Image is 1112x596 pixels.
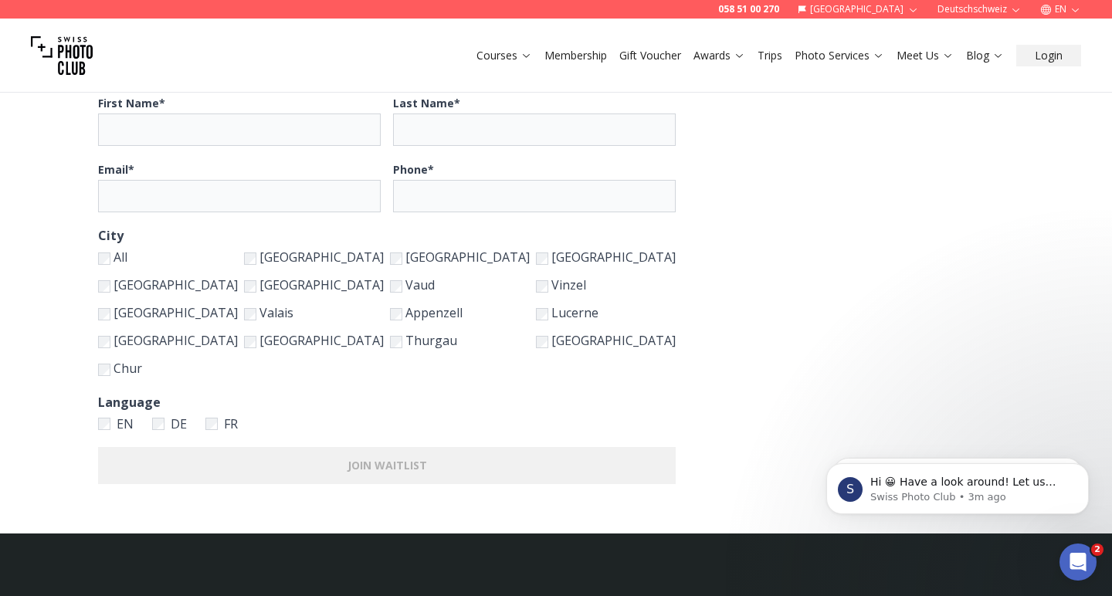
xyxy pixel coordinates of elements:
[98,180,381,212] input: Email*
[244,246,384,268] label: [GEOGRAPHIC_DATA]
[536,274,676,296] label: Vinzel
[98,364,110,376] input: Chur
[693,48,745,63] a: Awards
[476,48,532,63] a: Courses
[390,246,530,268] label: [GEOGRAPHIC_DATA]
[390,308,402,320] input: Appenzell
[788,45,890,66] button: Photo Services
[536,252,548,265] input: [GEOGRAPHIC_DATA]
[536,330,676,351] label: [GEOGRAPHIC_DATA]
[1016,45,1081,66] button: Login
[117,413,134,435] span: EN
[960,45,1010,66] button: Blog
[470,45,538,66] button: Courses
[536,302,676,323] label: Lucerne
[171,413,187,435] span: DE
[98,330,238,351] label: [GEOGRAPHIC_DATA]
[98,280,110,293] input: [GEOGRAPHIC_DATA]
[98,252,110,265] input: All
[393,113,676,146] input: Last Name*
[536,280,548,293] input: Vinzel
[98,302,238,323] label: [GEOGRAPHIC_DATA]
[536,246,676,268] label: [GEOGRAPHIC_DATA]
[1059,544,1097,581] iframe: Intercom live chat
[390,280,402,293] input: Vaud
[966,48,1004,63] a: Blog
[390,302,530,323] label: Appenzell
[390,336,402,348] input: Thurgau
[98,274,238,296] label: [GEOGRAPHIC_DATA]
[98,96,165,110] b: First Name *
[536,308,548,320] input: Lucerne
[244,336,256,348] input: [GEOGRAPHIC_DATA]
[619,48,681,63] a: Gift Voucher
[244,330,384,351] label: [GEOGRAPHIC_DATA]
[751,45,788,66] button: Trips
[98,246,238,268] label: All
[687,45,751,66] button: Awards
[205,418,218,430] input: language french
[390,252,402,265] input: [GEOGRAPHIC_DATA]
[244,280,256,293] input: [GEOGRAPHIC_DATA]
[244,274,384,296] label: [GEOGRAPHIC_DATA]
[613,45,687,66] button: Gift Voucher
[538,45,613,66] button: Membership
[224,413,238,435] span: FR
[393,162,434,177] b: Phone *
[98,336,110,348] input: [GEOGRAPHIC_DATA]
[390,274,530,296] label: Vaud
[152,418,164,430] input: language german
[98,394,161,411] b: Language
[31,25,93,86] img: Swiss photo club
[718,3,779,15] a: 058 51 00 270
[244,302,384,323] label: Valais
[544,48,607,63] a: Membership
[795,48,884,63] a: Photo Services
[758,48,782,63] a: Trips
[890,45,960,66] button: Meet Us
[98,308,110,320] input: [GEOGRAPHIC_DATA]
[98,113,381,146] input: First Name*
[98,162,134,177] b: Email *
[347,458,427,473] b: JOIN WAITLIST
[897,48,954,63] a: Meet Us
[393,180,676,212] input: Phone*
[98,225,676,246] b: City
[1091,544,1104,556] span: 2
[244,308,256,320] input: Valais
[98,418,110,430] input: language english
[536,336,548,348] input: [GEOGRAPHIC_DATA]
[393,96,460,110] b: Last Name *
[244,252,256,265] input: [GEOGRAPHIC_DATA]
[98,447,676,484] button: JOIN WAITLIST
[98,357,238,379] label: Chur
[390,330,530,351] label: Thurgau
[803,431,1112,539] iframe: Intercom notifications message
